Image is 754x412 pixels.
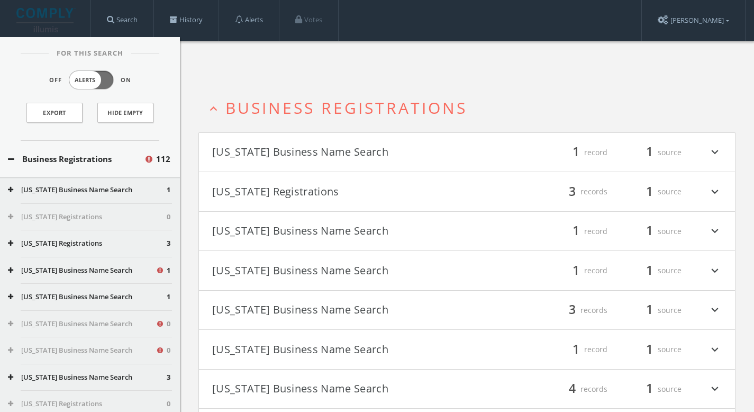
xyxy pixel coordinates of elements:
[167,372,170,383] span: 3
[641,222,658,240] span: 1
[8,292,167,302] button: [US_STATE] Business Name Search
[618,183,682,201] div: source
[212,341,467,359] button: [US_STATE] Business Name Search
[708,262,722,280] i: expand_more
[708,301,722,319] i: expand_more
[641,380,658,398] span: 1
[225,97,467,119] span: Business Registrations
[618,222,682,240] div: source
[167,345,170,356] span: 0
[618,341,682,359] div: source
[212,222,467,240] button: [US_STATE] Business Name Search
[212,144,467,162] button: [US_STATE] Business Name Search
[708,144,722,162] i: expand_more
[618,144,682,162] div: source
[167,399,170,409] span: 0
[641,301,658,319] span: 1
[544,341,607,359] div: record
[167,185,170,195] span: 1
[49,48,131,59] span: For This Search
[568,222,584,240] span: 1
[708,183,722,201] i: expand_more
[568,143,584,162] span: 1
[568,340,584,359] span: 1
[708,341,722,359] i: expand_more
[544,301,607,319] div: records
[544,183,607,201] div: records
[708,380,722,398] i: expand_more
[564,182,580,201] span: 3
[8,372,167,383] button: [US_STATE] Business Name Search
[167,292,170,302] span: 1
[212,183,467,201] button: [US_STATE] Registrations
[544,380,607,398] div: records
[8,238,167,249] button: [US_STATE] Registrations
[8,265,156,276] button: [US_STATE] Business Name Search
[212,262,467,280] button: [US_STATE] Business Name Search
[544,222,607,240] div: record
[167,212,170,222] span: 0
[564,301,580,319] span: 3
[167,238,170,249] span: 3
[167,265,170,276] span: 1
[641,143,658,162] span: 1
[618,380,682,398] div: source
[16,8,76,32] img: illumis
[8,185,167,195] button: [US_STATE] Business Name Search
[206,99,735,117] button: expand_lessBusiness Registrations
[206,102,221,116] i: expand_less
[8,212,167,222] button: [US_STATE] Registrations
[618,262,682,280] div: source
[97,103,153,123] button: Hide Empty
[564,380,580,398] span: 4
[121,76,131,85] span: On
[641,261,658,280] span: 1
[8,319,156,329] button: [US_STATE] Business Name Search
[641,182,658,201] span: 1
[8,153,144,165] button: Business Registrations
[26,103,83,123] a: Export
[568,261,584,280] span: 1
[641,340,658,359] span: 1
[8,345,156,356] button: [US_STATE] Business Name Search
[212,380,467,398] button: [US_STATE] Business Name Search
[156,153,170,165] span: 112
[212,301,467,319] button: [US_STATE] Business Name Search
[49,76,62,85] span: Off
[708,222,722,240] i: expand_more
[167,319,170,329] span: 0
[8,399,167,409] button: [US_STATE] Registrations
[618,301,682,319] div: source
[544,144,607,162] div: record
[544,262,607,280] div: record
